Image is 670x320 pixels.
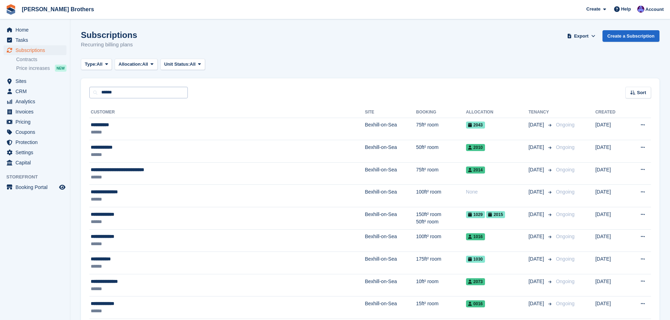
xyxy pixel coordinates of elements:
a: menu [4,127,66,137]
td: [DATE] [595,185,627,207]
span: Coupons [15,127,58,137]
span: Account [645,6,664,13]
td: Bexhill-on-Sea [365,229,416,252]
td: Bexhill-on-Sea [365,140,416,163]
span: Unit Status: [164,61,190,68]
td: Bexhill-on-Sea [365,274,416,296]
td: [DATE] [595,274,627,296]
td: 175ft² room [416,252,466,274]
div: None [466,188,529,196]
h1: Subscriptions [81,30,137,40]
a: menu [4,45,66,55]
td: 50ft² room [416,140,466,163]
span: Invoices [15,107,58,117]
span: [DATE] [529,211,545,218]
span: [DATE] [529,121,545,129]
span: Ongoing [556,301,575,306]
th: Created [595,107,627,118]
a: menu [4,35,66,45]
td: Bexhill-on-Sea [365,207,416,230]
td: 10ft² room [416,274,466,296]
span: 1030 [466,256,485,263]
span: Capital [15,158,58,168]
a: menu [4,86,66,96]
p: Recurring billing plans [81,41,137,49]
span: [DATE] [529,188,545,196]
span: 2014 [466,166,485,174]
td: Bexhill-on-Sea [365,296,416,319]
a: menu [4,25,66,35]
td: [DATE] [595,252,627,274]
a: menu [4,76,66,86]
span: 0016 [466,300,485,307]
span: Ongoing [556,144,575,150]
span: Ongoing [556,256,575,262]
span: Type: [85,61,97,68]
span: [DATE] [529,278,545,285]
a: menu [4,117,66,127]
td: [DATE] [595,118,627,140]
span: Ongoing [556,122,575,128]
span: Pricing [15,117,58,127]
button: Allocation: All [115,59,158,70]
td: 150ft² room 50ft² room [416,207,466,230]
td: [DATE] [595,140,627,163]
td: 15ft² room [416,296,466,319]
td: 75ft² room [416,118,466,140]
span: Subscriptions [15,45,58,55]
span: Allocation: [119,61,142,68]
div: NEW [55,65,66,72]
td: [DATE] [595,229,627,252]
span: Storefront [6,174,70,181]
span: Ongoing [556,234,575,239]
span: 1029 [466,211,485,218]
a: Create a Subscription [602,30,659,42]
span: CRM [15,86,58,96]
a: menu [4,107,66,117]
a: [PERSON_NAME] Brothers [19,4,97,15]
span: [DATE] [529,233,545,240]
a: menu [4,182,66,192]
td: [DATE] [595,162,627,185]
th: Tenancy [529,107,553,118]
span: 2015 [486,211,505,218]
span: Booking Portal [15,182,58,192]
th: Allocation [466,107,529,118]
td: Bexhill-on-Sea [365,185,416,207]
td: Bexhill-on-Sea [365,162,416,185]
span: All [97,61,103,68]
a: menu [4,148,66,157]
span: Price increases [16,65,50,72]
span: [DATE] [529,144,545,151]
span: Ongoing [556,279,575,284]
span: Sort [637,89,646,96]
td: 100ft² room [416,185,466,207]
span: Help [621,6,631,13]
img: stora-icon-8386f47178a22dfd0bd8f6a31ec36ba5ce8667c1dd55bd0f319d3a0aa187defe.svg [6,4,16,15]
span: [DATE] [529,300,545,307]
span: Settings [15,148,58,157]
a: Preview store [58,183,66,191]
span: 2010 [466,144,485,151]
span: 2073 [466,278,485,285]
span: Protection [15,137,58,147]
th: Site [365,107,416,118]
span: [DATE] [529,166,545,174]
span: Sites [15,76,58,86]
span: Home [15,25,58,35]
span: Ongoing [556,167,575,172]
td: [DATE] [595,207,627,230]
span: Ongoing [556,189,575,195]
span: Ongoing [556,211,575,217]
span: Analytics [15,97,58,106]
td: 100ft² room [416,229,466,252]
span: All [142,61,148,68]
a: menu [4,137,66,147]
th: Booking [416,107,466,118]
td: [DATE] [595,296,627,319]
span: 2043 [466,122,485,129]
span: All [190,61,196,68]
span: Tasks [15,35,58,45]
span: Export [574,33,588,40]
button: Type: All [81,59,112,70]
